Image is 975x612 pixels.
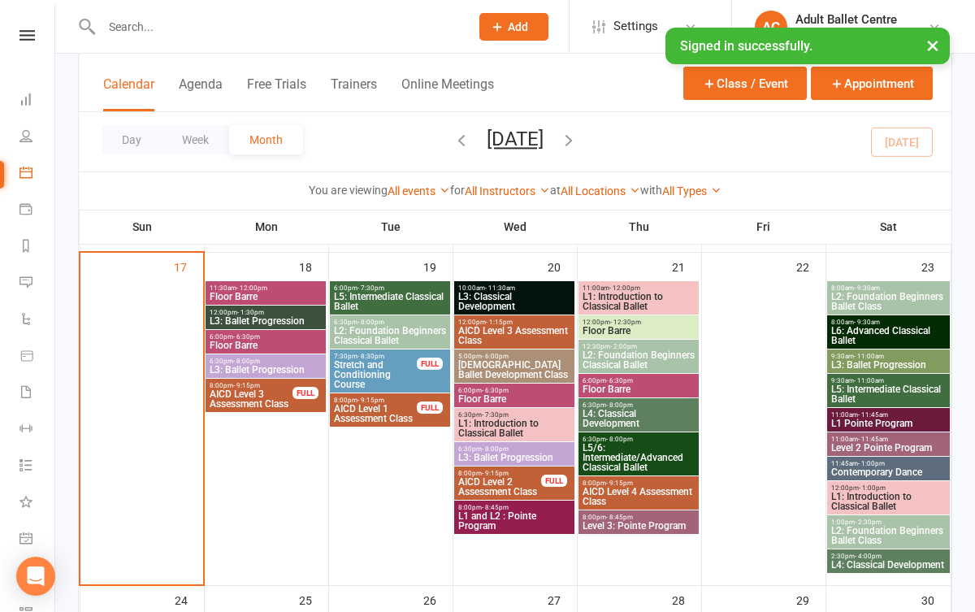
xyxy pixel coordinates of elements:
[209,316,323,326] span: L3: Ballet Progression
[179,76,223,111] button: Agenda
[457,477,542,497] span: AICD Level 2 Assessment Class
[209,389,293,409] span: AICD Level 3 Assessment Class
[582,343,695,350] span: 12:30pm
[19,339,56,375] a: Product Sales
[830,467,947,477] span: Contemporary Dance
[309,184,388,197] strong: You are viewing
[357,397,384,404] span: - 9:15pm
[830,384,947,404] span: L5: Intermediate Classical Ballet
[854,353,884,360] span: - 11:00am
[508,20,528,33] span: Add
[582,436,695,443] span: 6:30pm
[162,125,229,154] button: Week
[357,284,384,292] span: - 7:30pm
[417,401,443,414] div: FULL
[683,67,807,100] button: Class / Event
[482,387,509,394] span: - 6:30pm
[825,210,951,244] th: Sat
[457,319,571,326] span: 12:00pm
[662,184,721,197] a: All Types
[854,377,884,384] span: - 11:00am
[830,526,947,545] span: L2: Foundation Beginners Ballet Class
[102,125,162,154] button: Day
[209,309,323,316] span: 12:00pm
[796,253,825,280] div: 22
[582,326,695,336] span: Floor Barre
[333,404,418,423] span: AICD Level 1 Assessment Class
[854,284,880,292] span: - 9:30am
[417,358,443,370] div: FULL
[830,326,947,345] span: L6: Advanced Classical Ballet
[830,484,947,492] span: 12:00pm
[233,382,260,389] span: - 9:15pm
[854,319,880,326] span: - 9:30am
[457,411,571,419] span: 6:30pm
[606,514,633,521] span: - 8:45pm
[582,319,695,326] span: 12:00pm
[292,387,318,399] div: FULL
[610,343,637,350] span: - 2:00pm
[830,292,947,311] span: L2: Foundation Beginners Ballet Class
[333,292,447,311] span: L5: Intermediate Classical Ballet
[859,484,886,492] span: - 1:00pm
[209,333,323,341] span: 6:00pm
[80,210,204,244] th: Sun
[333,284,447,292] span: 6:00pm
[830,560,947,570] span: L4: Classical Development
[606,480,633,487] span: - 9:15pm
[19,156,56,193] a: Calendar
[550,184,561,197] strong: at
[830,360,947,370] span: L3: Ballet Progression
[457,326,571,345] span: AICD Level 3 Assessment Class
[830,419,947,428] span: L1 Pointe Program
[479,13,548,41] button: Add
[328,210,453,244] th: Tue
[795,27,897,41] div: Adult Ballet Centre
[582,409,695,428] span: L4: Classical Development
[19,229,56,266] a: Reports
[423,253,453,280] div: 19
[830,443,947,453] span: Level 2 Pointe Program
[482,445,509,453] span: - 8:00pm
[541,475,567,487] div: FULL
[450,184,465,197] strong: for
[855,519,882,526] span: - 2:30pm
[830,284,947,292] span: 8:00am
[457,284,571,292] span: 10:00am
[209,292,323,302] span: Floor Barre
[388,184,450,197] a: All events
[582,480,695,487] span: 8:00pm
[209,341,323,350] span: Floor Barre
[103,76,154,111] button: Calendar
[582,401,695,409] span: 6:30pm
[19,119,56,156] a: People
[209,284,323,292] span: 11:30am
[830,492,947,511] span: L1: Introduction to Classical Ballet
[577,210,701,244] th: Thu
[606,377,633,384] span: - 6:30pm
[561,184,640,197] a: All Locations
[457,353,571,360] span: 5:00pm
[97,15,458,38] input: Search...
[858,460,885,467] span: - 1:00pm
[333,319,447,326] span: 6:30pm
[548,253,577,280] div: 20
[830,319,947,326] span: 8:00am
[609,284,640,292] span: - 12:00pm
[453,210,577,244] th: Wed
[457,453,571,462] span: L3: Ballet Progression
[582,292,695,311] span: L1: Introduction to Classical Ballet
[233,358,260,365] span: - 8:00pm
[701,210,825,244] th: Fri
[174,253,203,280] div: 17
[830,553,947,560] span: 2:30pm
[247,76,306,111] button: Free Trials
[331,76,377,111] button: Trainers
[333,326,447,345] span: L2: Foundation Beginners Classical Ballet
[457,511,571,531] span: L1 and L2 : Pointe Program
[333,360,418,389] span: Stretch and Conditioning Course
[457,360,571,380] span: [DEMOGRAPHIC_DATA] Ballet Development Class
[16,557,55,596] div: Open Intercom Messenger
[582,443,695,472] span: L5/6: Intermediate/Advanced Classical Ballet
[333,397,418,404] span: 8:00pm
